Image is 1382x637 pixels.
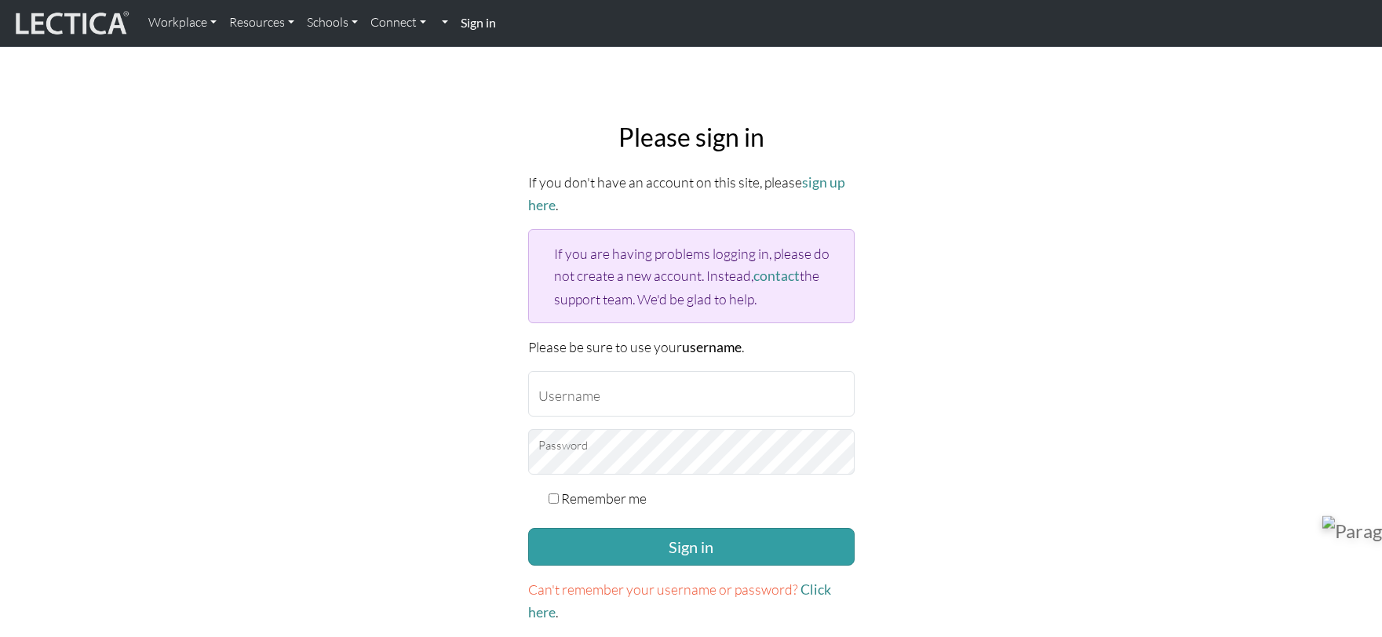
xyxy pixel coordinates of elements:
[753,268,800,284] a: contact
[528,528,855,566] button: Sign in
[528,171,855,217] p: If you don't have an account on this site, please .
[561,487,647,509] label: Remember me
[528,371,855,417] input: Username
[142,6,223,39] a: Workplace
[528,122,855,152] h2: Please sign in
[12,9,129,38] img: lecticalive
[364,6,432,39] a: Connect
[223,6,301,39] a: Resources
[461,15,496,30] strong: Sign in
[528,581,798,598] span: Can't remember your username or password?
[682,339,742,355] strong: username
[301,6,364,39] a: Schools
[528,229,855,322] div: If you are having problems logging in, please do not create a new account. Instead, the support t...
[528,578,855,624] p: .
[454,6,502,40] a: Sign in
[528,336,855,359] p: Please be sure to use your .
